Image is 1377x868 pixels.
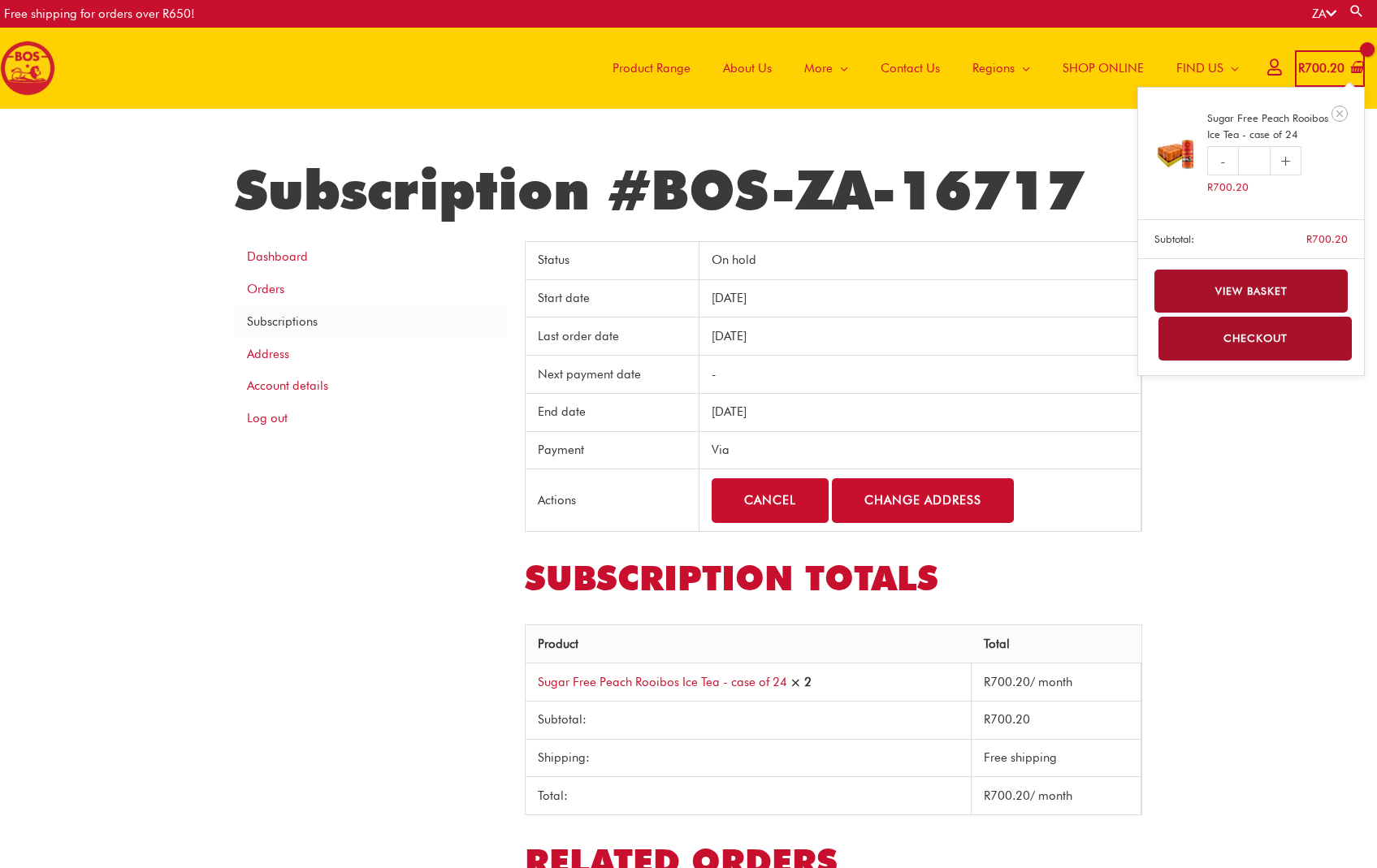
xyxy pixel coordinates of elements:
span: Via [712,443,730,457]
a: Checkout [1158,317,1353,360]
bdi: 700.20 [1207,180,1249,193]
span: R [1306,232,1312,245]
a: View basket [1154,270,1349,313]
span: Contact Us [881,44,940,93]
a: Log out [235,403,507,435]
a: + [1271,146,1301,175]
td: Next payment date [526,355,699,393]
td: [DATE] [699,279,1141,317]
a: Search button [1349,3,1365,19]
a: ZA [1312,6,1336,21]
th: Total: [526,776,972,814]
span: FIND US [1176,44,1223,93]
span: / month [984,675,1072,689]
td: Actions [526,469,699,531]
a: Contact Us [864,28,956,109]
span: About Us [723,44,772,93]
a: View Shopping Cart, 2 items [1295,50,1365,87]
td: - [699,355,1141,393]
a: Regions [956,28,1046,109]
th: Product [526,625,972,663]
a: Sugar Free Peach Rooibos Ice Tea - case of 24 [538,675,787,689]
span: R [984,675,990,689]
a: Remove Sugar Free Peach Rooibos Ice Tea - case of 24 from cart [1332,106,1348,122]
a: Address [235,338,507,370]
span: R [1298,61,1305,76]
img: Sugar Free Peach Rooibos Ice Tea - case of 24 [1154,132,1197,175]
a: More [788,28,864,109]
a: Product Range [596,28,707,109]
h2: Subscription totals [525,556,1142,601]
a: Account details [235,370,507,403]
td: Status [526,242,699,279]
nav: Account pages [235,241,507,435]
a: About Us [707,28,788,109]
td: Free shipping [972,739,1141,777]
td: Start date [526,279,699,317]
bdi: 700.20 [1306,232,1348,245]
a: Cancel [712,478,829,523]
th: Total [972,625,1141,663]
strong: × 2 [790,675,812,689]
a: Sugar Free Peach Rooibos Ice Tea - case of 24 [1207,110,1328,142]
span: More [804,44,833,93]
span: SHOP ONLINE [1063,44,1144,93]
input: Product quantity [1238,146,1270,175]
td: End date [526,393,699,431]
h1: Subscription #BOS-ZA-16717 [235,158,1142,222]
a: Subscriptions [235,305,507,338]
bdi: 700.20 [1298,61,1345,76]
td: On hold [699,242,1141,279]
th: Shipping: [526,739,972,777]
td: Last order date [526,317,699,355]
td: [DATE] [699,393,1141,431]
span: 700.20 [984,712,1030,727]
span: R [1207,180,1213,193]
a: - [1207,146,1238,175]
td: [DATE] [699,317,1141,355]
td: / month [972,776,1141,814]
strong: Subtotal: [1154,231,1232,248]
th: Subtotal: [526,701,972,739]
span: 700.20 [984,788,1030,803]
a: Orders [235,274,507,306]
span: Product Range [613,44,691,93]
span: R [984,788,990,803]
a: Dashboard [235,241,507,274]
span: R [984,712,990,727]
nav: Site Navigation [584,28,1255,109]
td: Payment [526,431,699,469]
span: 700.20 [984,675,1030,689]
a: Change address [832,478,1014,523]
a: SHOP ONLINE [1046,28,1160,109]
span: Regions [972,44,1015,93]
